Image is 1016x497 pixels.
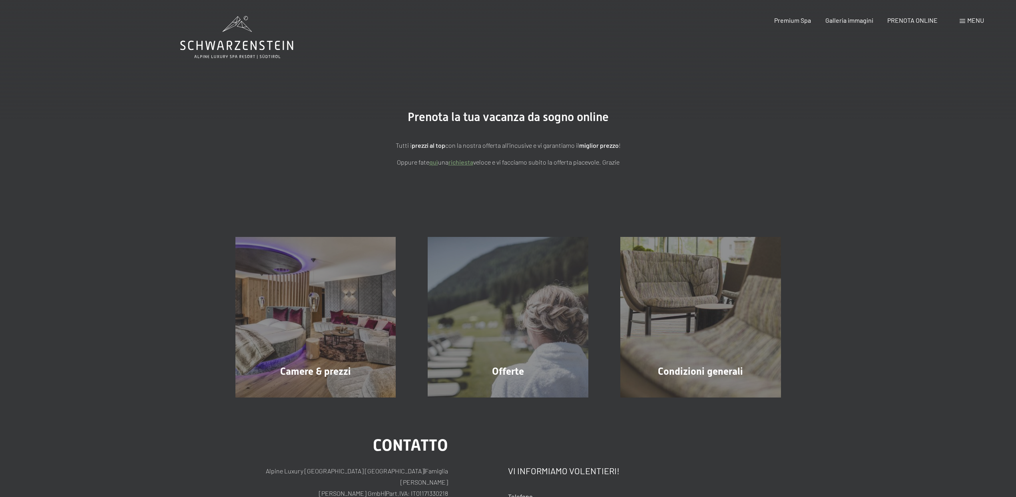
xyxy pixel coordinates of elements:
[967,16,984,24] span: Menu
[579,141,619,149] strong: miglior prezzo
[448,158,473,166] a: richiesta
[774,16,811,24] a: Premium Spa
[604,237,797,398] a: Vacanze in Trentino Alto Adige all'Hotel Schwarzenstein Condizioni generali
[308,140,708,151] p: Tutti i con la nostra offerta all'incusive e vi garantiamo il !
[280,366,351,377] span: Camere & prezzi
[412,141,445,149] strong: prezzi al top
[658,366,743,377] span: Condizioni generali
[408,110,609,124] span: Prenota la tua vacanza da sogno online
[508,465,620,476] span: Vi informiamo volentieri!
[412,237,604,398] a: Vacanze in Trentino Alto Adige all'Hotel Schwarzenstein Offerte
[424,467,425,475] span: |
[385,489,386,497] span: |
[492,366,524,377] span: Offerte
[825,16,873,24] a: Galleria immagini
[219,237,412,398] a: Vacanze in Trentino Alto Adige all'Hotel Schwarzenstein Camere & prezzi
[887,16,938,24] a: PRENOTA ONLINE
[373,436,448,455] span: Contatto
[308,157,708,167] p: Oppure fate una veloce e vi facciamo subito la offerta piacevole. Grazie
[429,158,438,166] a: quì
